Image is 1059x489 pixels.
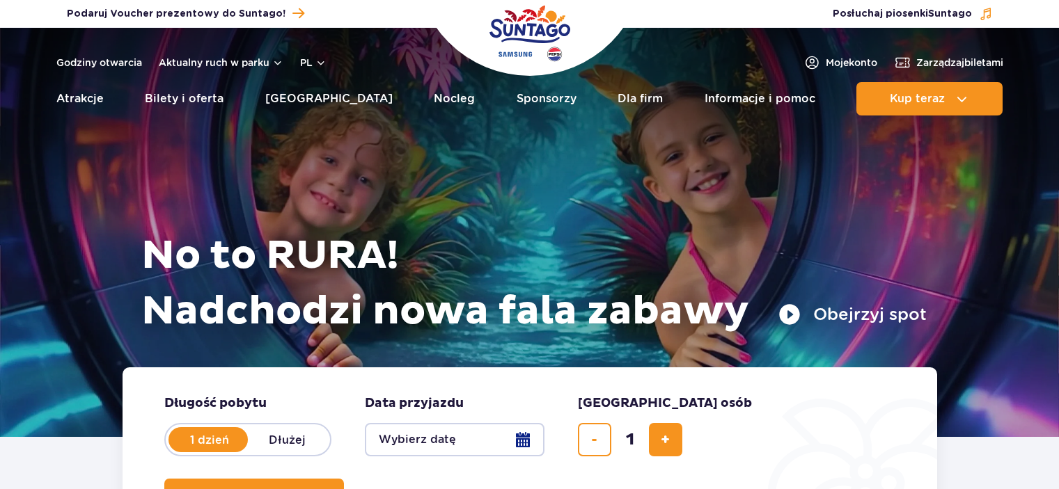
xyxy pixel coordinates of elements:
label: 1 dzień [170,425,249,454]
a: Dla firm [618,82,663,115]
a: Mojekonto [803,54,877,71]
a: Podaruj Voucher prezentowy do Suntago! [67,4,304,23]
a: Sponsorzy [517,82,576,115]
a: Godziny otwarcia [56,56,142,70]
span: Moje konto [826,56,877,70]
button: Kup teraz [856,82,1003,115]
label: Dłużej [248,425,327,454]
span: Podaruj Voucher prezentowy do Suntago! [67,7,285,21]
span: Posłuchaj piosenki [833,7,972,21]
a: Nocleg [434,82,475,115]
a: Zarządzajbiletami [894,54,1003,71]
span: Zarządzaj biletami [916,56,1003,70]
a: Atrakcje [56,82,104,115]
h1: No to RURA! Nadchodzi nowa fala zabawy [141,228,927,339]
button: dodaj bilet [649,423,682,456]
button: Aktualny ruch w parku [159,57,283,68]
span: Suntago [928,9,972,19]
span: Kup teraz [890,93,945,105]
button: Wybierz datę [365,423,544,456]
span: Data przyjazdu [365,395,464,412]
button: pl [300,56,327,70]
a: Bilety i oferta [145,82,223,115]
input: liczba biletów [613,423,647,456]
a: Informacje i pomoc [705,82,815,115]
a: [GEOGRAPHIC_DATA] [265,82,393,115]
button: Obejrzyj spot [778,303,927,326]
button: usuń bilet [578,423,611,456]
span: Długość pobytu [164,395,267,412]
span: [GEOGRAPHIC_DATA] osób [578,395,752,412]
button: Posłuchaj piosenkiSuntago [833,7,993,21]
